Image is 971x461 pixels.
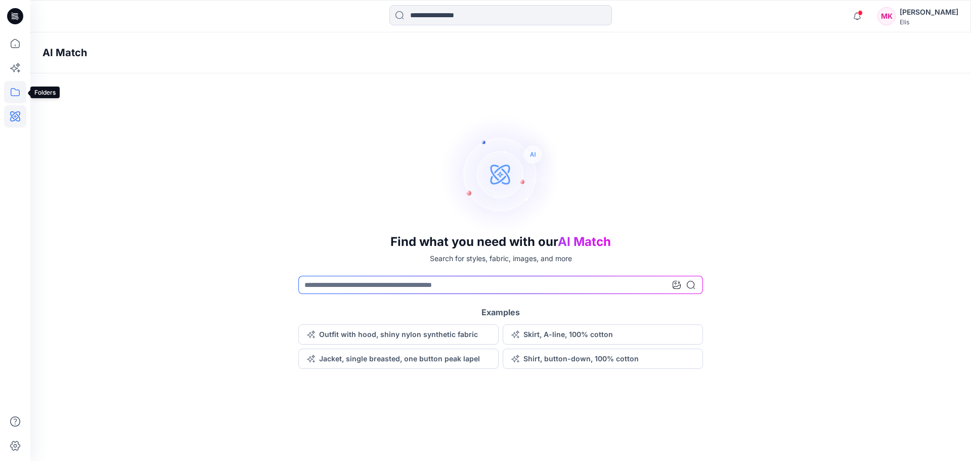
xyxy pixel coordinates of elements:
h5: Examples [481,306,520,318]
img: AI Search [440,113,561,235]
button: Jacket, single breasted, one button peak lapel [298,349,499,369]
div: [PERSON_NAME] [900,6,958,18]
p: Search for styles, fabric, images, and more [430,253,572,264]
button: Skirt, A-line, 100% cotton [503,324,703,345]
h3: Find what you need with our [390,235,611,249]
button: Shirt, button-down, 100% cotton [503,349,703,369]
div: Elis [900,18,958,26]
button: Outfit with hood, shiny nylon synthetic fabric [298,324,499,345]
div: MK [877,7,896,25]
span: AI Match [558,234,611,249]
h4: AI Match [42,47,87,59]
